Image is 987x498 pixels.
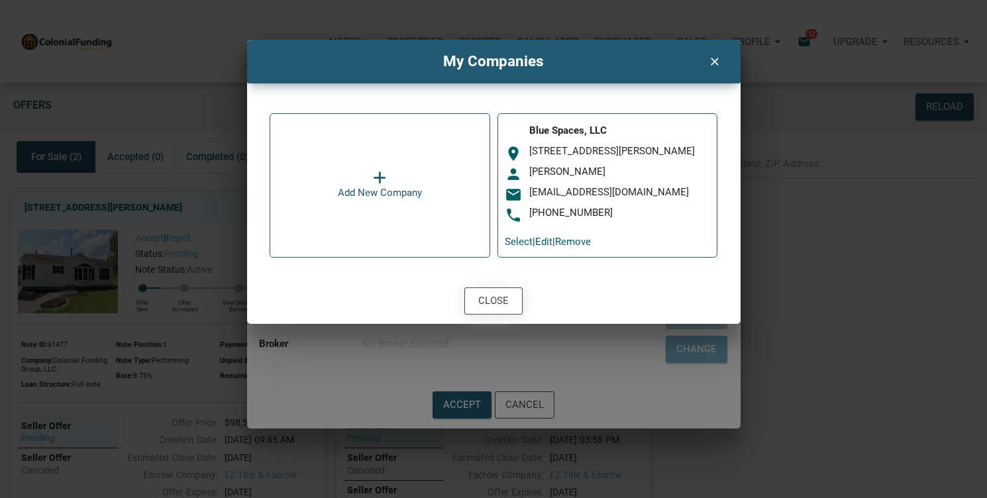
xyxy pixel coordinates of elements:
div: Add New Company [338,185,422,201]
div: [PHONE_NUMBER] [529,207,709,219]
h4: My Companies [257,50,731,73]
a: Edit [535,236,552,248]
button: Close [464,287,523,315]
div: Close [478,293,509,309]
i: person [505,166,522,183]
i: phone [505,207,522,224]
i: clear [707,52,723,69]
div: [PERSON_NAME] [529,166,709,178]
span: | [533,236,535,248]
button: clear [698,46,731,72]
div: [STREET_ADDRESS][PERSON_NAME] [529,145,709,158]
a: Remove [555,236,591,248]
div: [EMAIL_ADDRESS][DOMAIN_NAME] [529,186,709,199]
i: email [505,186,522,203]
a: Select [505,236,533,248]
div: Blue Spaces, LLC [529,124,709,137]
i: room [505,145,522,162]
span: | [552,236,591,248]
